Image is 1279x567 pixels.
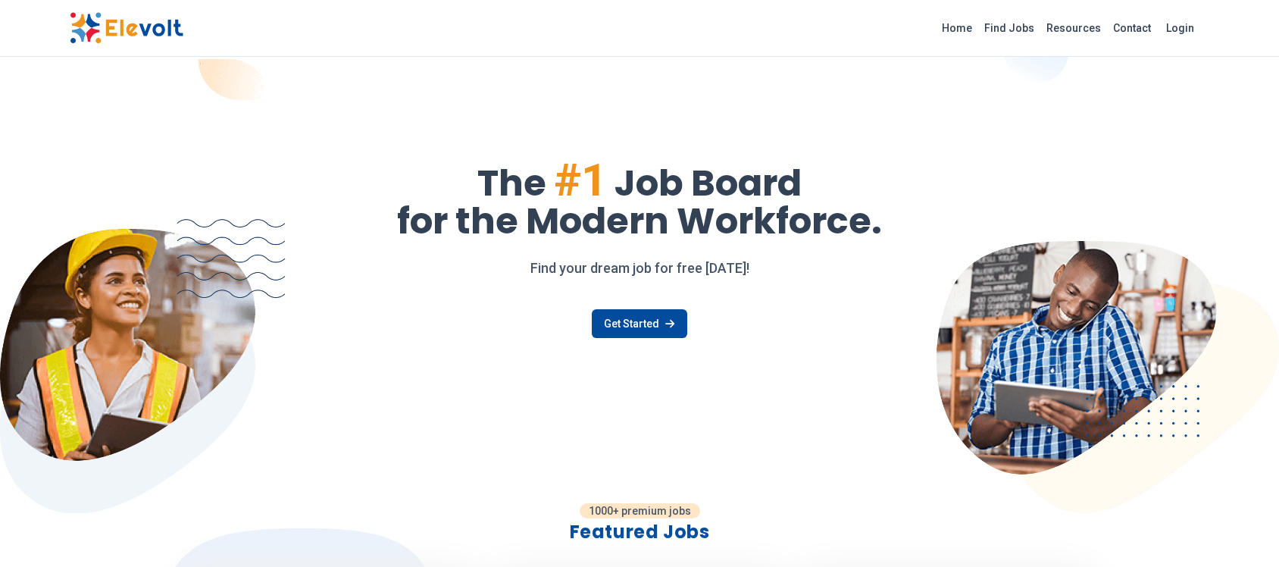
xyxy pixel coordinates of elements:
span: #1 [554,153,607,207]
a: Get Started [592,309,686,338]
a: Contact [1107,16,1157,40]
h1: The Job Board for the Modern Workforce. [70,158,1209,240]
a: Login [1157,13,1203,43]
a: Find Jobs [978,16,1040,40]
h2: Featured Jobs [185,520,1094,544]
a: Resources [1040,16,1107,40]
a: Home [936,16,978,40]
img: Elevolt [70,12,183,44]
p: Find your dream job for free [DATE]! [70,258,1209,279]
